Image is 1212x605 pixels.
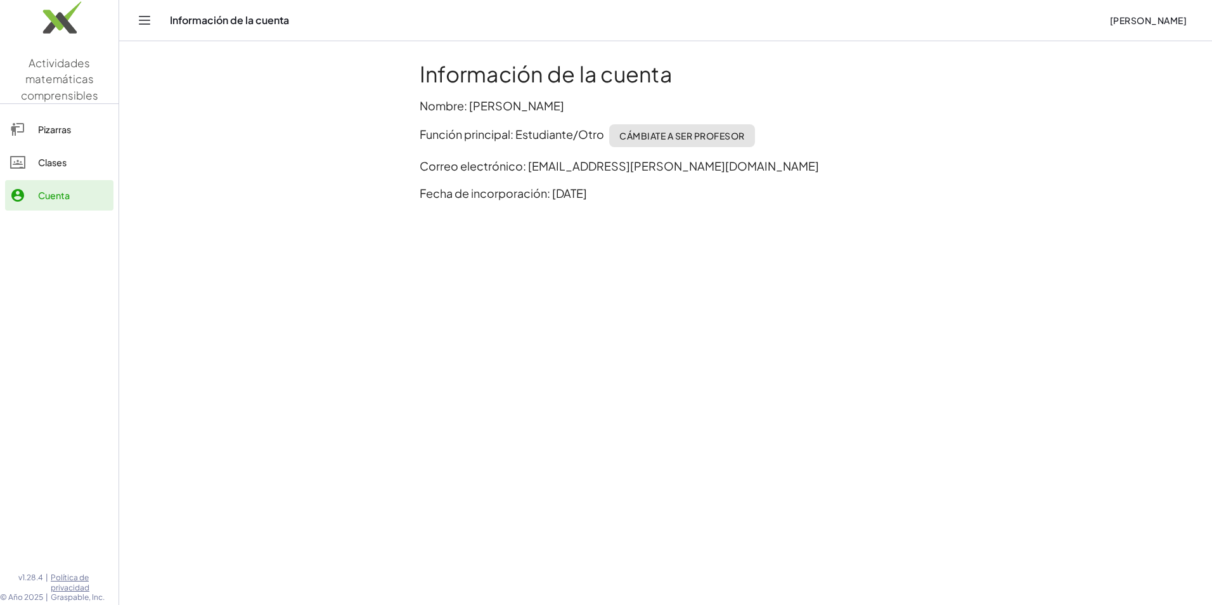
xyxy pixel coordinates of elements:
[51,592,119,602] span: Graspable, Inc.
[1109,15,1187,26] font: [PERSON_NAME]
[38,188,108,203] div: Cuenta
[18,573,43,592] span: v1.28.4
[420,62,912,87] h1: Información de la cuenta
[420,97,912,114] p: Nombre: [PERSON_NAME]
[38,155,108,170] div: Clases
[46,573,48,592] span: |
[46,592,48,602] span: |
[134,10,155,30] button: Alternar navegación
[38,122,108,137] div: Pizarras
[420,185,912,202] p: Fecha de incorporación: [DATE]
[21,56,98,102] span: Actividades matemáticas comprensibles
[5,180,113,211] a: Cuenta
[5,147,113,178] a: Clases
[609,124,755,147] button: Cámbiate a ser profesor
[1099,9,1197,32] button: [PERSON_NAME]
[51,573,119,592] a: Política de privacidad
[420,127,604,141] font: Función principal: Estudiante/Otro
[5,114,113,145] a: Pizarras
[619,130,745,141] font: Cámbiate a ser profesor
[420,157,912,174] p: Correo electrónico: [EMAIL_ADDRESS][PERSON_NAME][DOMAIN_NAME]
